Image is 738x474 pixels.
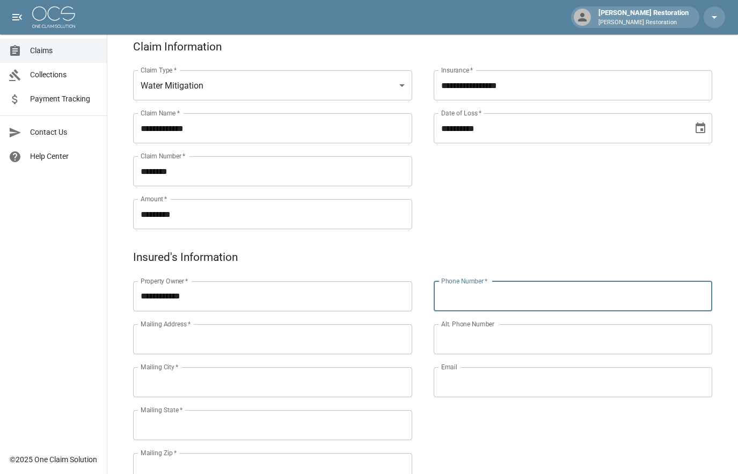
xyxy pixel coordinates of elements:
[30,93,98,105] span: Payment Tracking
[30,127,98,138] span: Contact Us
[141,319,191,329] label: Mailing Address
[441,362,457,371] label: Email
[141,448,177,457] label: Mailing Zip
[594,8,693,27] div: [PERSON_NAME] Restoration
[141,194,167,203] label: Amount
[141,108,180,118] label: Claim Name
[441,319,494,329] label: Alt. Phone Number
[441,65,473,75] label: Insurance
[10,454,97,465] div: © 2025 One Claim Solution
[30,69,98,81] span: Collections
[30,151,98,162] span: Help Center
[141,65,177,75] label: Claim Type
[441,108,481,118] label: Date of Loss
[141,276,188,286] label: Property Owner
[133,70,412,100] div: Water Mitigation
[32,6,75,28] img: ocs-logo-white-transparent.png
[441,276,487,286] label: Phone Number
[6,6,28,28] button: open drawer
[30,45,98,56] span: Claims
[598,18,689,27] p: [PERSON_NAME] Restoration
[141,151,185,161] label: Claim Number
[690,118,711,139] button: Choose date, selected date is Aug 25, 2025
[141,362,179,371] label: Mailing City
[141,405,182,414] label: Mailing State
